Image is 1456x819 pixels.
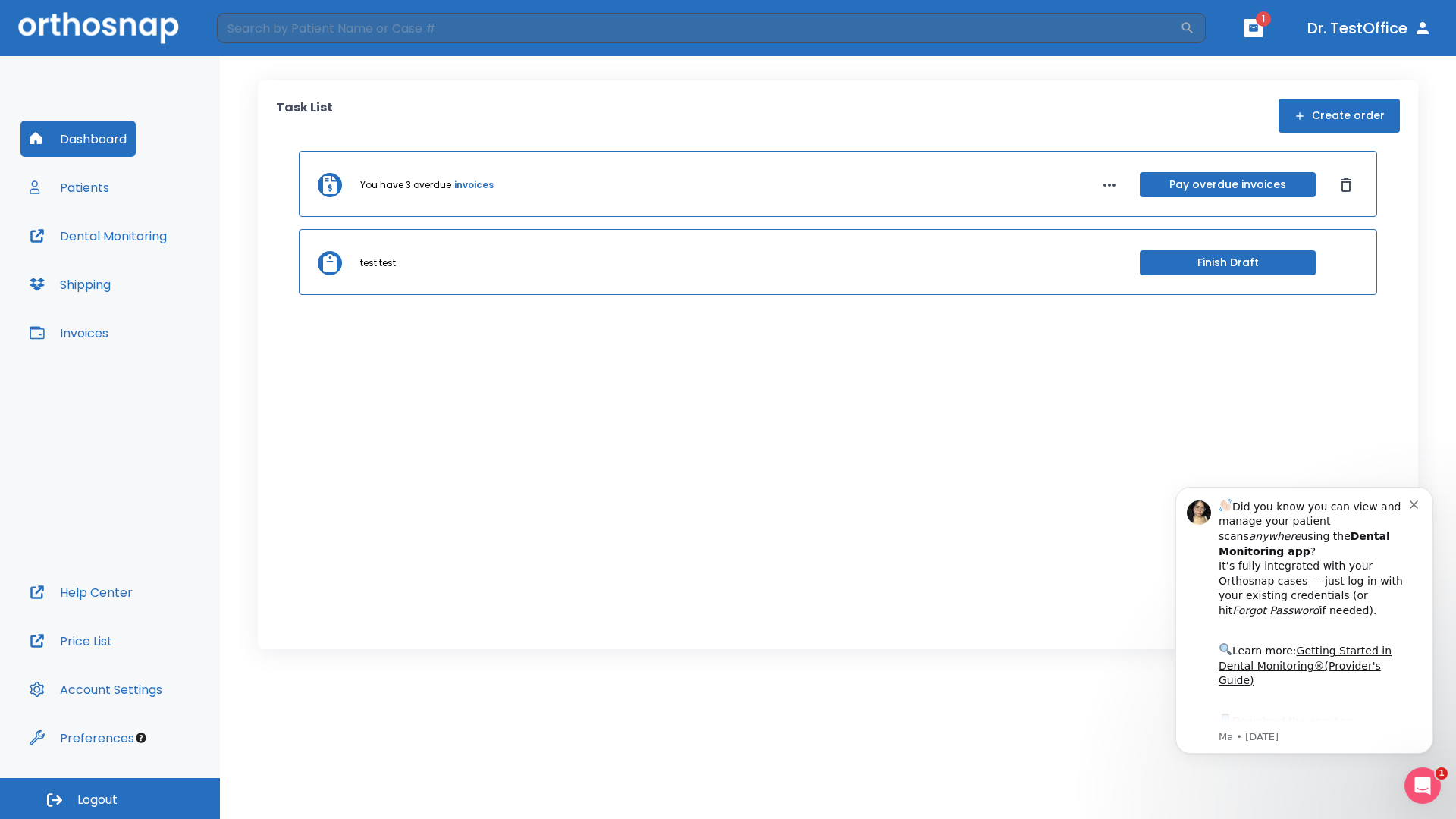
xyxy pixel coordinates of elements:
[18,12,179,43] img: Orthosnap
[20,574,142,610] button: Help Center
[20,169,118,206] button: Patients
[20,315,118,351] button: Invoices
[66,247,257,325] div: Download the app: | ​ Let us know if you need help getting started!
[20,121,136,157] button: Dashboard
[1279,99,1400,133] button: Create order
[257,33,269,45] button: Dismiss notification
[1140,250,1316,275] button: Finish Draft
[276,99,333,133] p: Task List
[1301,14,1438,42] button: Dr. TestOffice
[1256,11,1271,27] span: 1
[1140,172,1316,197] button: Pay overdue invoices
[66,266,257,280] p: Message from Ma, sent 1w ago
[20,671,171,708] button: Account Settings
[66,251,201,278] a: App Store
[20,266,120,303] button: Shipping
[454,178,494,192] a: invoices
[77,792,118,808] span: Logout
[217,13,1180,43] input: Search by Patient Name or Case #
[20,218,176,254] button: Dental Monitoring
[1436,767,1448,780] span: 1
[20,623,121,659] button: Price List
[20,720,143,756] button: Preferences
[1334,173,1358,197] button: Dismiss
[1404,767,1441,804] iframe: Intercom live chat
[134,731,148,745] div: Tooltip anchor
[360,178,451,192] p: You have 3 overdue
[360,256,396,270] p: test test
[1153,464,1456,778] iframe: Intercom notifications message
